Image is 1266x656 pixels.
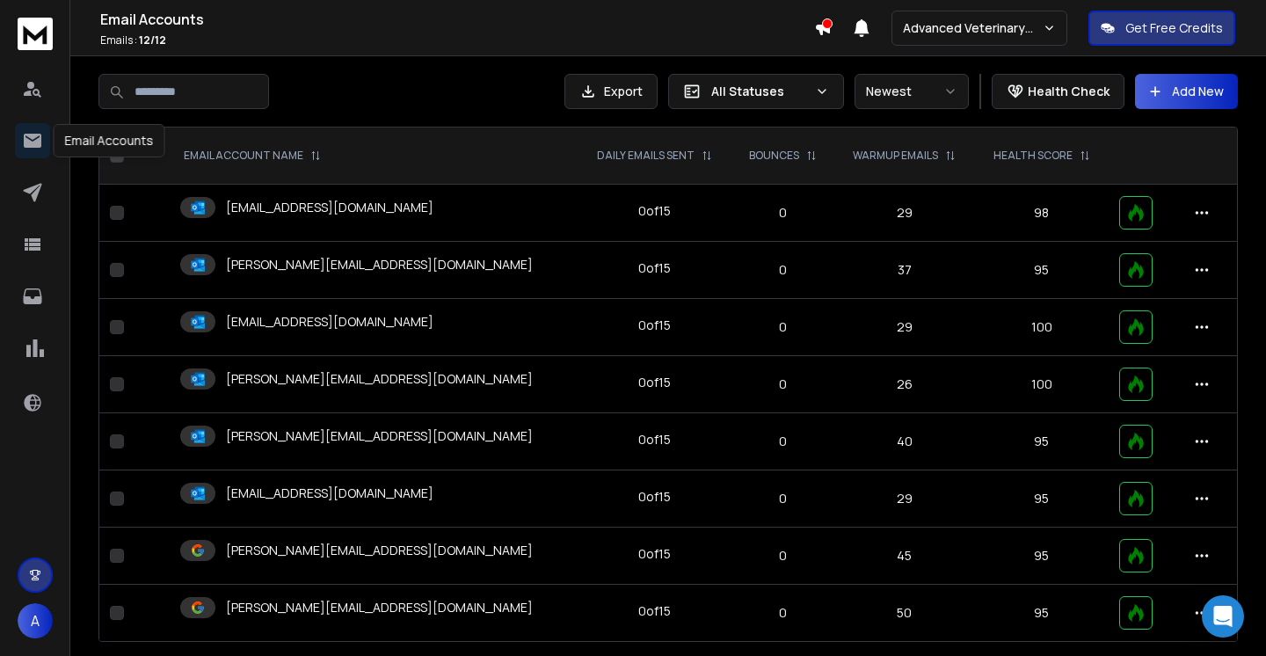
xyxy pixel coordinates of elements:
[903,19,1043,37] p: Advanced Veterinary Nutrition
[1135,74,1238,109] button: Add New
[834,470,975,528] td: 29
[18,603,53,638] button: A
[975,413,1109,470] td: 95
[834,528,975,585] td: 45
[742,261,824,279] p: 0
[742,318,824,336] p: 0
[742,547,824,565] p: 0
[742,375,824,393] p: 0
[638,602,671,620] div: 0 of 15
[226,427,533,445] p: [PERSON_NAME][EMAIL_ADDRESS][DOMAIN_NAME]
[975,528,1109,585] td: 95
[226,256,533,273] p: [PERSON_NAME][EMAIL_ADDRESS][DOMAIN_NAME]
[638,202,671,220] div: 0 of 15
[564,74,658,109] button: Export
[975,470,1109,528] td: 95
[855,74,969,109] button: Newest
[834,299,975,356] td: 29
[975,299,1109,356] td: 100
[18,18,53,50] img: logo
[638,431,671,448] div: 0 of 15
[597,149,695,163] p: DAILY EMAILS SENT
[226,542,533,559] p: [PERSON_NAME][EMAIL_ADDRESS][DOMAIN_NAME]
[975,356,1109,413] td: 100
[975,242,1109,299] td: 95
[100,9,814,30] h1: Email Accounts
[742,490,824,507] p: 0
[1202,595,1244,638] div: Open Intercom Messenger
[742,204,824,222] p: 0
[1028,83,1110,100] p: Health Check
[226,599,533,616] p: [PERSON_NAME][EMAIL_ADDRESS][DOMAIN_NAME]
[834,242,975,299] td: 37
[100,33,814,47] p: Emails :
[226,199,433,216] p: [EMAIL_ADDRESS][DOMAIN_NAME]
[638,374,671,391] div: 0 of 15
[749,149,799,163] p: BOUNCES
[993,149,1073,163] p: HEALTH SCORE
[226,370,533,388] p: [PERSON_NAME][EMAIL_ADDRESS][DOMAIN_NAME]
[853,149,938,163] p: WARMUP EMAILS
[226,485,433,502] p: [EMAIL_ADDRESS][DOMAIN_NAME]
[638,317,671,334] div: 0 of 15
[638,259,671,277] div: 0 of 15
[742,604,824,622] p: 0
[226,313,433,331] p: [EMAIL_ADDRESS][DOMAIN_NAME]
[54,124,165,157] div: Email Accounts
[711,83,808,100] p: All Statuses
[834,356,975,413] td: 26
[834,185,975,242] td: 29
[834,413,975,470] td: 40
[834,585,975,642] td: 50
[184,149,321,163] div: EMAIL ACCOUNT NAME
[139,33,166,47] span: 12 / 12
[975,185,1109,242] td: 98
[1088,11,1235,46] button: Get Free Credits
[638,488,671,506] div: 0 of 15
[975,585,1109,642] td: 95
[742,433,824,450] p: 0
[638,545,671,563] div: 0 of 15
[992,74,1124,109] button: Health Check
[1125,19,1223,37] p: Get Free Credits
